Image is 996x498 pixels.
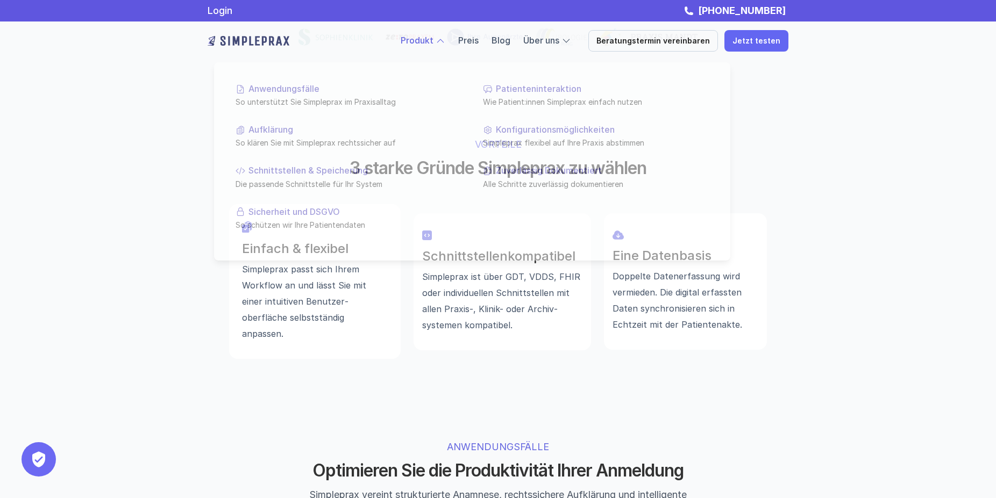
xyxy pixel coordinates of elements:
[236,178,461,189] p: Die passende Schnittstelle für Ihr System
[227,75,470,116] a: AnwendungsfälleSo unterstützt Sie Simpleprax im Praxisalltag
[613,248,758,264] h3: Eine Datenbasis
[330,439,666,454] p: ANWENDUNGSFÄLLE
[483,96,709,107] p: Wie Patient:innen Simpleprax einfach nutzen
[227,157,470,198] a: Schnittstellen & SpeicherungDie passende Schnittstelle für Ihr System
[236,219,461,230] p: So schützen wir Ihre Patientendaten
[248,165,461,176] p: Schnittstellen & Speicherung
[695,5,788,16] a: [PHONE_NUMBER]
[422,268,582,333] p: Simpleprax ist über GDT, VDDS, FHIR oder individuellen Schnittstellen mit allen Praxis-, Klinik- ...
[242,261,388,342] p: Simpleprax passt sich Ihrem Workflow an und lässt Sie mit einer intuitiven Benutzer­oberfläche se...
[236,96,461,107] p: So unterstützt Sie Simpleprax im Praxisalltag
[732,37,780,46] p: Jetzt testen
[474,75,717,116] a: PatienteninteraktionWie Patient:innen Simpleprax einfach nutzen
[523,35,559,46] a: Über uns
[492,35,510,46] a: Blog
[724,30,788,52] a: Jetzt testen
[698,5,786,16] strong: [PHONE_NUMBER]
[596,37,710,46] p: Beratungstermin vereinbaren
[236,137,461,148] p: So klären Sie mit Simpleprax rechtssicher auf
[588,30,718,52] a: Beratungstermin vereinbaren
[496,125,709,135] p: Konfigurationsmöglichkeiten
[483,178,709,189] p: Alle Schritte zuverlässig dokumentieren
[483,137,709,148] p: Simpleprax flexibel auf Ihre Praxis abstimmen
[458,35,479,46] a: Preis
[248,206,461,216] p: Sicherheit und DSGVO
[496,84,709,94] p: Patienteninteraktion
[227,116,470,157] a: AufklärungSo klären Sie mit Simpleprax rechtssicher auf
[227,198,470,239] a: Sicherheit und DSGVOSo schützen wir Ihre Patientendaten
[248,84,461,94] p: Anwendungsfälle
[474,116,717,157] a: KonfigurationsmöglichkeitenSimpleprax flexibel auf Ihre Praxis abstimmen
[401,35,433,46] a: Produkt
[474,157,717,198] a: Zuverlässig DokumentiertAlle Schritte zuverlässig dokumentieren
[208,5,232,16] a: Login
[422,249,582,264] h3: Schnittstellenkompatibel
[613,268,758,333] p: Doppelte Datenerfassung wird vermieden. Die digital erfassten Daten synchronisieren sich in Echtz...
[496,165,709,176] p: Zuverlässig Dokumentiert
[296,460,700,481] h2: Optimieren Sie die Produktivität Ihrer Anmeldung
[248,125,461,135] p: Aufklärung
